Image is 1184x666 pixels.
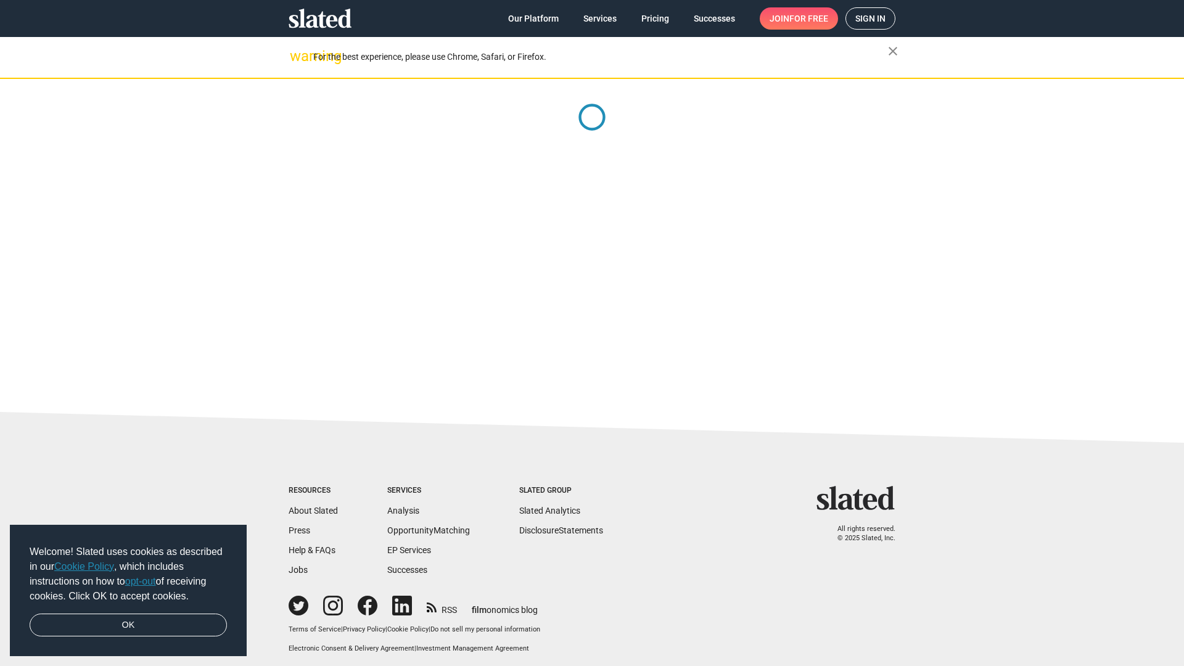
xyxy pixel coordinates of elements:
[289,545,335,555] a: Help & FAQs
[341,625,343,633] span: |
[583,7,617,30] span: Services
[631,7,679,30] a: Pricing
[429,625,430,633] span: |
[855,8,886,29] span: Sign in
[313,49,888,65] div: For the best experience, please use Chrome, Safari, or Firefox.
[387,565,427,575] a: Successes
[789,7,828,30] span: for free
[414,644,416,652] span: |
[30,614,227,637] a: dismiss cookie message
[387,486,470,496] div: Services
[30,545,227,604] span: Welcome! Slated uses cookies as described in our , which includes instructions on how to of recei...
[387,545,431,555] a: EP Services
[387,506,419,516] a: Analysis
[289,565,308,575] a: Jobs
[684,7,745,30] a: Successes
[387,525,470,535] a: OpportunityMatching
[641,7,669,30] span: Pricing
[519,486,603,496] div: Slated Group
[472,594,538,616] a: filmonomics blog
[125,576,156,586] a: opt-out
[427,597,457,616] a: RSS
[289,486,338,496] div: Resources
[289,525,310,535] a: Press
[519,525,603,535] a: DisclosureStatements
[289,625,341,633] a: Terms of Service
[519,506,580,516] a: Slated Analytics
[54,561,114,572] a: Cookie Policy
[760,7,838,30] a: Joinfor free
[498,7,569,30] a: Our Platform
[387,625,429,633] a: Cookie Policy
[472,605,487,615] span: film
[416,644,529,652] a: Investment Management Agreement
[10,525,247,657] div: cookieconsent
[845,7,895,30] a: Sign in
[573,7,627,30] a: Services
[508,7,559,30] span: Our Platform
[886,44,900,59] mat-icon: close
[343,625,385,633] a: Privacy Policy
[770,7,828,30] span: Join
[385,625,387,633] span: |
[430,625,540,635] button: Do not sell my personal information
[824,525,895,543] p: All rights reserved. © 2025 Slated, Inc.
[290,49,305,64] mat-icon: warning
[289,644,414,652] a: Electronic Consent & Delivery Agreement
[694,7,735,30] span: Successes
[289,506,338,516] a: About Slated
